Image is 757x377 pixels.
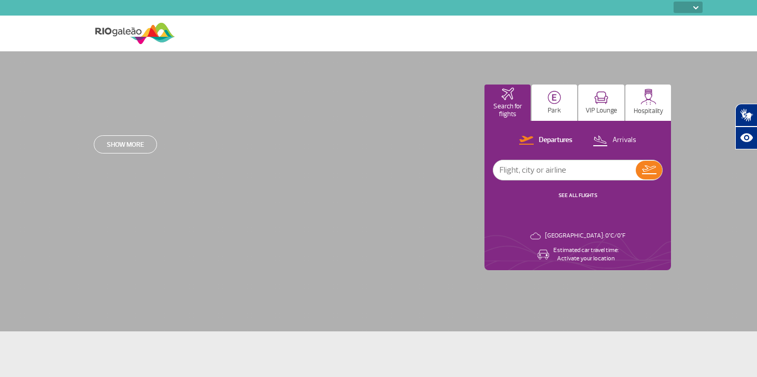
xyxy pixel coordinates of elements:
[94,135,157,153] a: Show more
[559,192,597,199] a: SEE ALL FLIGHTS
[735,104,757,149] div: Plugin de acessibilidade da Hand Talk.
[532,85,578,121] button: Park
[539,135,573,145] p: Departures
[634,107,663,115] p: Hospitality
[502,88,514,100] img: airplaneHomeActive.svg
[493,160,636,180] input: Flight, city or airline
[735,104,757,127] button: Abrir tradutor de língua de sinais.
[548,91,561,104] img: carParkingHome.svg
[555,191,601,200] button: SEE ALL FLIGHTS
[578,85,624,121] button: VIP Lounge
[625,85,672,121] button: Hospitality
[545,232,625,240] p: [GEOGRAPHIC_DATA]: 0°C/0°F
[640,89,656,105] img: hospitality.svg
[553,246,619,263] p: Estimated car travel time: Activate your location
[484,85,531,121] button: Search for flights
[735,127,757,149] button: Abrir recursos assistivos.
[590,134,639,147] button: Arrivals
[612,135,636,145] p: Arrivals
[594,91,608,104] img: vipRoom.svg
[516,134,576,147] button: Departures
[548,107,561,115] p: Park
[490,103,525,118] p: Search for flights
[585,107,617,115] p: VIP Lounge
